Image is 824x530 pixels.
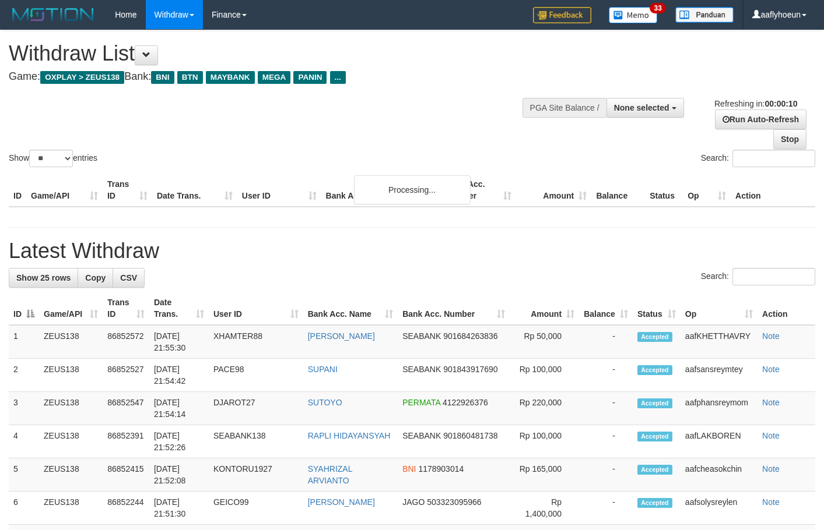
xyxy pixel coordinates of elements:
[209,292,303,325] th: User ID: activate to sort column ascending
[762,331,780,341] a: Note
[40,71,124,84] span: OXPLAY > ZEUS138
[681,458,758,492] td: aafcheasokchin
[523,98,606,118] div: PGA Site Balance /
[120,273,137,282] span: CSV
[149,359,209,392] td: [DATE] 21:54:42
[29,150,73,167] select: Showentries
[113,268,145,288] a: CSV
[103,392,149,425] td: 86852547
[39,458,103,492] td: ZEUS138
[9,150,97,167] label: Show entries
[510,325,579,359] td: Rp 50,000
[206,71,255,84] span: MAYBANK
[637,365,672,375] span: Accepted
[9,239,815,263] h1: Latest Withdraw
[762,365,780,374] a: Note
[510,425,579,458] td: Rp 100,000
[637,398,672,408] span: Accepted
[209,359,303,392] td: PACE98
[579,359,633,392] td: -
[149,292,209,325] th: Date Trans.: activate to sort column ascending
[308,464,352,485] a: SYAHRIZAL ARVIANTO
[151,71,174,84] span: BNI
[533,7,591,23] img: Feedback.jpg
[9,292,39,325] th: ID: activate to sort column descending
[579,458,633,492] td: -
[321,174,441,207] th: Bank Acc. Name
[443,331,497,341] span: Copy 901684263836 to clipboard
[308,331,375,341] a: [PERSON_NAME]
[293,71,327,84] span: PANIN
[354,175,471,204] div: Processing...
[614,103,669,112] span: None selected
[149,425,209,458] td: [DATE] 21:52:26
[39,359,103,392] td: ZEUS138
[103,425,149,458] td: 86852391
[681,292,758,325] th: Op: activate to sort column ascending
[308,365,338,374] a: SUPANI
[681,359,758,392] td: aafsansreymtey
[103,325,149,359] td: 86852572
[308,497,375,507] a: [PERSON_NAME]
[402,431,441,440] span: SEABANK
[258,71,291,84] span: MEGA
[303,292,398,325] th: Bank Acc. Name: activate to sort column ascending
[209,458,303,492] td: KONTORU1927
[418,464,464,474] span: Copy 1178903014 to clipboard
[510,492,579,525] td: Rp 1,400,000
[398,292,510,325] th: Bank Acc. Number: activate to sort column ascending
[149,458,209,492] td: [DATE] 21:52:08
[443,431,497,440] span: Copy 901860481738 to clipboard
[637,432,672,441] span: Accepted
[103,174,152,207] th: Trans ID
[209,325,303,359] td: XHAMTER88
[443,398,488,407] span: Copy 4122926376 to clipboard
[308,431,391,440] a: RAPLI HIDAYANSYAH
[633,292,681,325] th: Status: activate to sort column ascending
[510,292,579,325] th: Amount: activate to sort column ascending
[715,109,807,129] a: Run Auto-Refresh
[714,99,797,108] span: Refreshing in:
[579,325,633,359] td: -
[510,359,579,392] td: Rp 100,000
[103,458,149,492] td: 86852415
[9,425,39,458] td: 4
[330,71,346,84] span: ...
[510,392,579,425] td: Rp 220,000
[765,99,797,108] strong: 00:00:10
[39,325,103,359] td: ZEUS138
[645,174,683,207] th: Status
[149,392,209,425] td: [DATE] 21:54:14
[762,431,780,440] a: Note
[209,425,303,458] td: SEABANK138
[9,42,538,65] h1: Withdraw List
[9,392,39,425] td: 3
[443,365,497,374] span: Copy 901843917690 to clipboard
[637,332,672,342] span: Accepted
[9,458,39,492] td: 5
[152,174,237,207] th: Date Trans.
[308,398,342,407] a: SUTOYO
[39,292,103,325] th: Game/API: activate to sort column ascending
[579,425,633,458] td: -
[675,7,734,23] img: panduan.png
[701,268,815,285] label: Search:
[402,497,425,507] span: JAGO
[591,174,645,207] th: Balance
[26,174,103,207] th: Game/API
[579,392,633,425] td: -
[731,174,815,207] th: Action
[732,150,815,167] input: Search:
[39,492,103,525] td: ZEUS138
[402,365,441,374] span: SEABANK
[606,98,684,118] button: None selected
[237,174,321,207] th: User ID
[650,3,665,13] span: 33
[683,174,731,207] th: Op
[16,273,71,282] span: Show 25 rows
[9,359,39,392] td: 2
[103,492,149,525] td: 86852244
[762,497,780,507] a: Note
[177,71,203,84] span: BTN
[9,325,39,359] td: 1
